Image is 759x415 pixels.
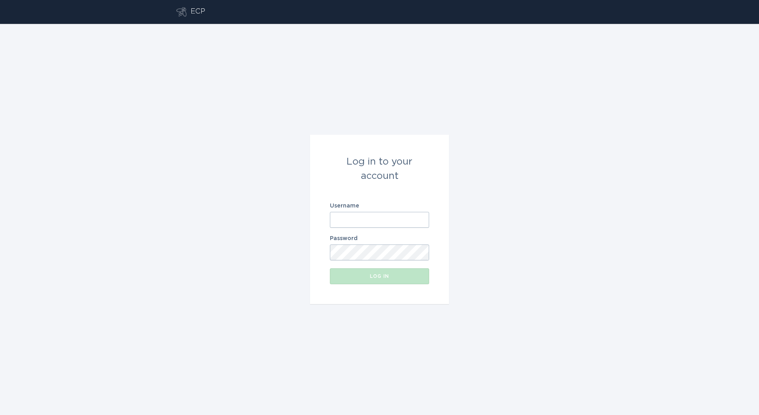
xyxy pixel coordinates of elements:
[330,236,429,241] label: Password
[334,274,425,279] div: Log in
[191,7,205,17] div: ECP
[176,7,187,17] button: Go to dashboard
[330,268,429,284] button: Log in
[330,155,429,183] div: Log in to your account
[330,203,429,209] label: Username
